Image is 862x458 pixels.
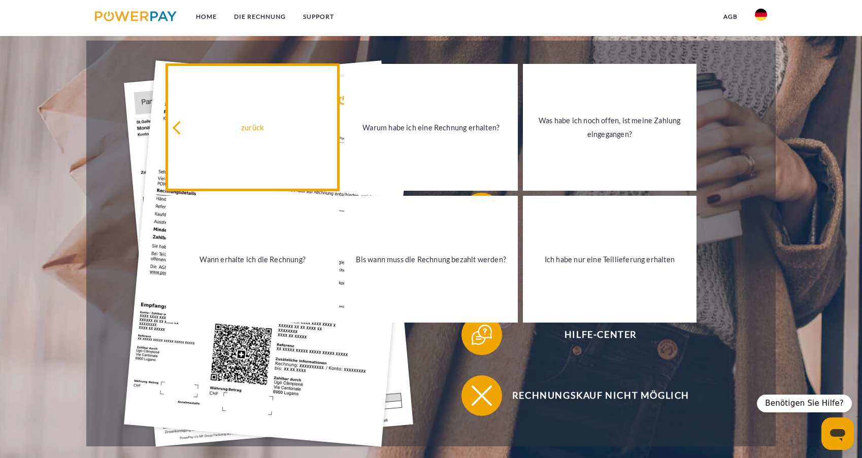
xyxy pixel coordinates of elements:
[95,11,177,21] img: logo-powerpay.svg
[757,395,852,412] div: Benötigen Sie Hilfe?
[821,417,854,450] iframe: Schaltfläche zum Öffnen des Messaging-Fensters; Konversation läuft
[469,322,494,347] img: qb_help.svg
[476,314,725,355] span: Hilfe-Center
[755,9,767,21] img: de
[529,114,690,141] div: Was habe ich noch offen, ist meine Zahlung eingegangen?
[350,253,512,266] div: Bis wann muss die Rechnung bezahlt werden?
[187,8,225,26] a: Home
[476,375,725,416] span: Rechnungskauf nicht möglich
[529,253,690,266] div: Ich habe nur eine Teillieferung erhalten
[350,120,512,134] div: Warum habe ich eine Rechnung erhalten?
[172,253,334,266] div: Wann erhalte ich die Rechnung?
[172,120,334,134] div: zurück
[461,314,725,355] button: Hilfe-Center
[469,383,494,408] img: qb_close.svg
[715,8,746,26] a: agb
[225,8,294,26] a: DIE RECHNUNG
[461,375,725,416] button: Rechnungskauf nicht möglich
[294,8,343,26] a: SUPPORT
[523,64,697,191] a: Was habe ich noch offen, ist meine Zahlung eingegangen?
